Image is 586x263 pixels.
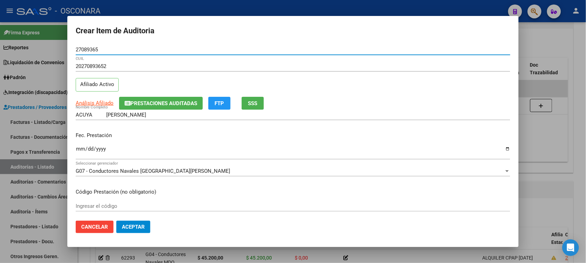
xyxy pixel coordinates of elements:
p: Código Prestación (no obligatorio) [76,188,510,196]
span: G07 - Conductores Navales [GEOGRAPHIC_DATA][PERSON_NAME] [76,168,230,174]
span: Aceptar [122,224,145,230]
span: Prestaciones Auditadas [131,100,197,107]
button: FTP [208,97,231,110]
button: SSS [242,97,264,110]
span: SSS [248,100,258,107]
p: Fec. Prestación [76,131,510,139]
div: Open Intercom Messenger [562,239,579,256]
button: Aceptar [116,221,150,233]
p: Afiliado Activo [76,78,119,92]
span: Cancelar [81,224,108,230]
button: Prestaciones Auditadas [119,97,203,110]
span: FTP [215,100,224,107]
h2: Crear Item de Auditoria [76,24,510,37]
button: Cancelar [76,221,114,233]
span: Análisis Afiliado [76,100,114,106]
